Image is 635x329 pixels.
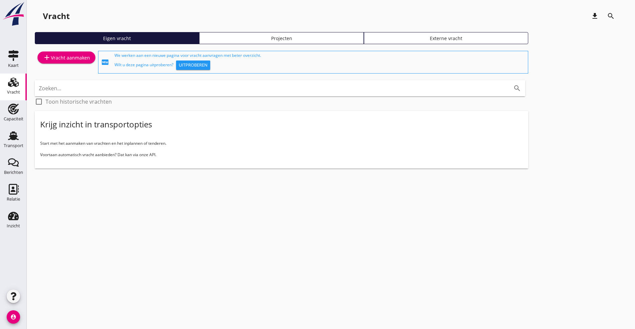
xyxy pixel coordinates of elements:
[199,32,364,44] a: Projecten
[4,143,23,148] div: Transport
[46,98,112,105] label: Toon historische vrachten
[37,51,95,64] a: Vracht aanmaken
[7,197,20,201] div: Relatie
[179,62,208,69] div: Uitproberen
[591,12,599,20] i: download
[4,117,23,121] div: Capaciteit
[607,12,615,20] i: search
[43,53,90,62] div: Vracht aanmaken
[114,52,525,72] div: We werken aan een nieuwe pagina voor vracht aanvragen met beter overzicht. Wilt u deze pagina uit...
[1,2,25,26] img: logo-small.a267ee39.svg
[43,11,70,21] div: Vracht
[40,119,152,130] div: Krijg inzicht in transportopties
[40,140,523,146] p: Start met het aanmaken van vrachten en het inplannen of tenderen.
[513,84,521,92] i: search
[40,152,523,158] p: Voortaan automatisch vracht aanbieden? Dat kan via onze API.
[4,170,23,175] div: Berichten
[7,310,20,324] i: account_circle
[202,35,361,42] div: Projecten
[364,32,528,44] a: Externe vracht
[35,32,199,44] a: Eigen vracht
[101,58,109,66] i: fiber_new
[7,90,20,94] div: Vracht
[39,83,502,94] input: Zoeken...
[367,35,525,42] div: Externe vracht
[38,35,196,42] div: Eigen vracht
[176,61,210,70] button: Uitproberen
[43,53,51,62] i: add
[8,63,19,68] div: Kaart
[7,224,20,228] div: Inzicht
